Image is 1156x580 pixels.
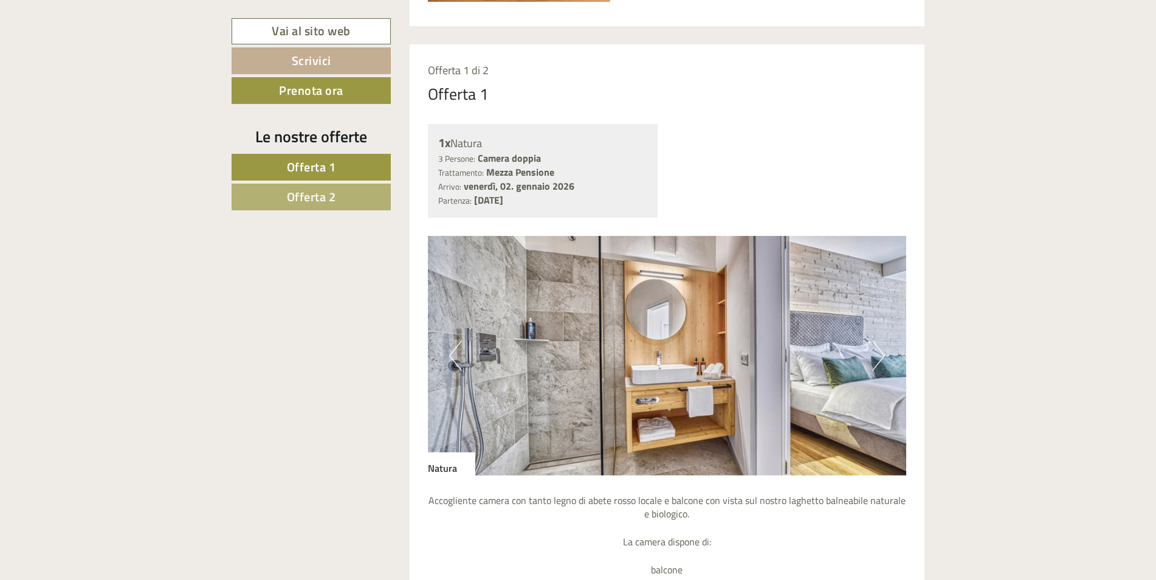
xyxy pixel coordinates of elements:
small: Partenza: [438,195,472,207]
span: Offerta 2 [287,187,336,206]
img: image [428,236,907,475]
small: Trattamento: [438,167,484,179]
button: Previous [449,340,462,371]
div: Offerta 1 [428,83,489,105]
div: Natura [438,134,648,152]
b: [DATE] [474,193,503,207]
div: Natura [428,452,475,475]
button: Next [872,340,885,371]
a: Prenota ora [232,77,391,104]
b: Camera doppia [478,151,541,165]
a: Vai al sito web [232,18,391,44]
b: 1x [438,133,450,152]
b: venerdì, 02. gennaio 2026 [464,179,574,193]
a: Scrivici [232,47,391,74]
small: Arrivo: [438,181,461,193]
div: Le nostre offerte [232,125,391,148]
span: Offerta 1 di 2 [428,62,489,78]
small: 3 Persone: [438,153,475,165]
span: Offerta 1 [287,157,336,176]
b: Mezza Pensione [486,165,554,179]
